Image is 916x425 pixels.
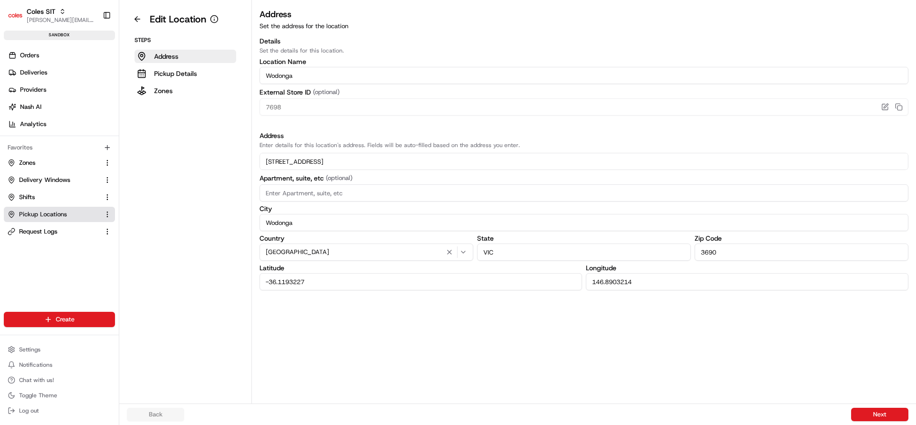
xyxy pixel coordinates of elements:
span: [GEOGRAPHIC_DATA] [266,248,329,256]
button: Pickup Locations [4,207,115,222]
a: Analytics [4,117,119,132]
span: Orders [20,51,39,60]
span: Analytics [20,120,46,128]
p: Address [154,52,178,61]
button: Zones [135,84,236,97]
span: Delivery Windows [19,176,70,184]
input: Enter Latitude [260,273,582,290]
span: (optional) [313,88,340,96]
span: Providers [20,85,46,94]
span: Pickup Locations [19,210,67,219]
button: Settings [4,343,115,356]
span: Toggle Theme [19,392,57,399]
label: State [477,235,691,242]
button: Coles SIT [27,7,55,16]
button: Create [4,312,115,327]
a: Zones [8,159,100,167]
button: Coles SITColes SIT[PERSON_NAME][EMAIL_ADDRESS][DOMAIN_NAME] [4,4,99,27]
a: Shifts [8,193,100,202]
input: Enter External Store ID [260,98,908,116]
button: Log out [4,404,115,417]
p: Zones [154,86,173,96]
button: Next [851,408,908,421]
input: Enter State [477,244,691,261]
button: [GEOGRAPHIC_DATA] [260,244,473,261]
input: Enter Zip Code [695,244,908,261]
a: Request Logs [8,227,100,236]
label: External Store ID [260,88,908,96]
h3: Address [260,131,908,140]
h1: Edit Location [150,12,206,26]
span: Request Logs [19,227,57,236]
label: City [260,205,908,212]
label: Country [260,235,473,242]
span: Deliveries [20,68,47,77]
div: Favorites [4,140,115,155]
input: Enter address [260,153,908,170]
p: Enter details for this location's address. Fields will be auto-filled based on the address you en... [260,141,908,149]
a: Providers [4,82,119,97]
a: Nash AI [4,99,119,115]
p: Steps [135,36,236,44]
span: Settings [19,346,41,353]
img: Coles SIT [8,8,23,23]
input: Enter City [260,214,908,231]
button: Zones [4,155,115,170]
label: Location Name [260,58,908,65]
span: (optional) [326,174,353,182]
label: Apartment, suite, etc [260,174,908,182]
a: Orders [4,48,119,63]
a: Deliveries [4,65,119,80]
p: Set the address for the location [260,22,908,31]
span: Notifications [19,361,52,369]
button: Chat with us! [4,373,115,387]
input: Location name [260,67,908,84]
a: Delivery Windows [8,176,100,184]
button: Shifts [4,190,115,205]
span: Shifts [19,193,35,202]
p: Pickup Details [154,69,197,78]
button: Toggle Theme [4,389,115,402]
div: sandbox [4,31,115,40]
p: Set the details for this location. [260,47,908,54]
button: Pickup Details [135,67,236,80]
span: Log out [19,407,39,414]
button: Delivery Windows [4,172,115,188]
button: [PERSON_NAME][EMAIL_ADDRESS][DOMAIN_NAME] [27,16,95,24]
button: Request Logs [4,224,115,239]
span: Nash AI [20,103,42,111]
span: Create [56,315,74,324]
h3: Details [260,36,908,46]
h3: Address [260,8,908,21]
span: Zones [19,159,35,167]
label: Longitude [586,265,908,271]
input: Enter Apartment, suite, etc [260,184,908,202]
label: Zip Code [695,235,908,242]
label: Latitude [260,265,582,271]
input: Enter Longitude [586,273,908,290]
a: Pickup Locations [8,210,100,219]
button: Notifications [4,358,115,372]
button: Address [135,50,236,63]
span: Chat with us! [19,376,54,384]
